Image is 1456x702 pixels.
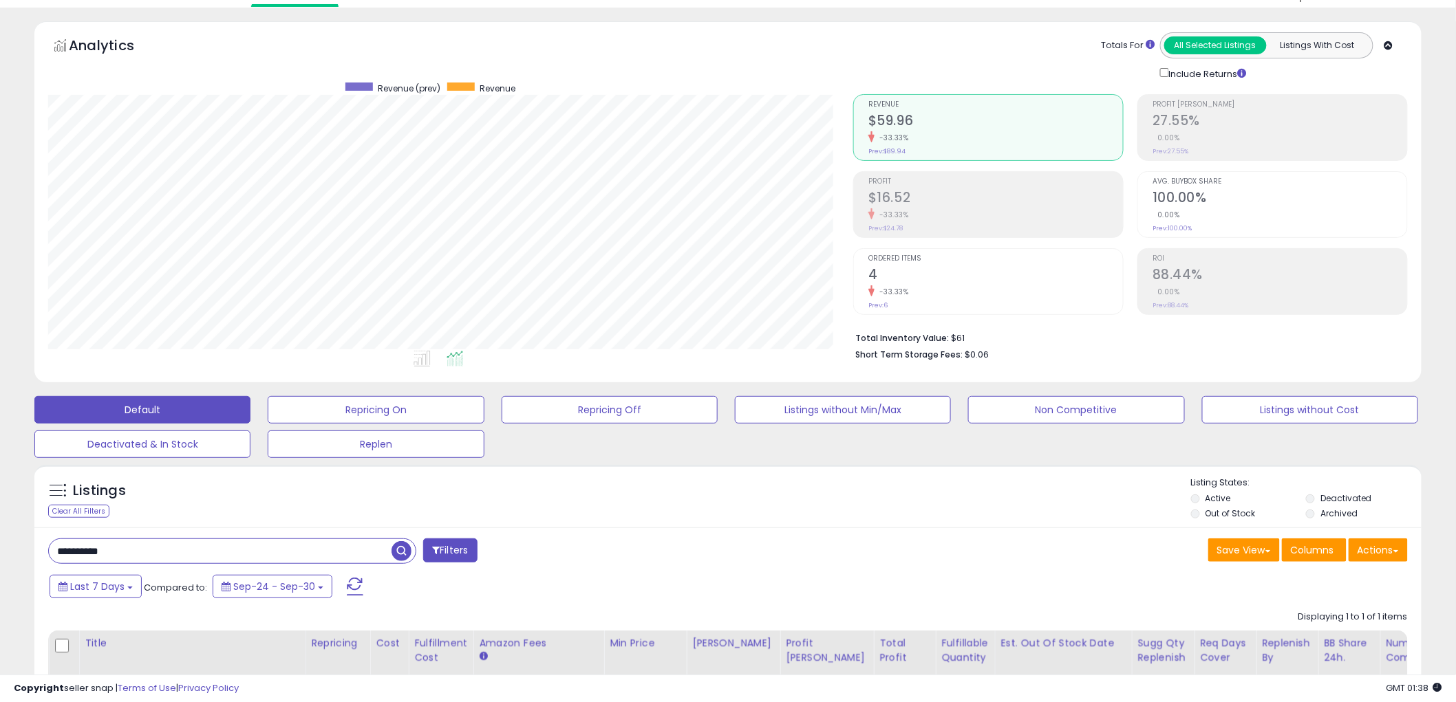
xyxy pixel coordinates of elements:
[868,224,903,232] small: Prev: $24.78
[610,636,681,650] div: Min Price
[1349,538,1408,562] button: Actions
[1138,636,1189,665] div: Sugg Qty Replenish
[85,636,299,650] div: Title
[1291,543,1334,557] span: Columns
[692,636,774,650] div: [PERSON_NAME]
[213,575,332,598] button: Sep-24 - Sep-30
[786,636,868,665] div: Profit [PERSON_NAME]
[479,650,487,663] small: Amazon Fees.
[414,636,467,665] div: Fulfillment Cost
[118,681,176,694] a: Terms of Use
[14,682,239,695] div: seller snap | |
[868,101,1123,109] span: Revenue
[868,255,1123,263] span: Ordered Items
[1102,39,1155,52] div: Totals For
[378,83,440,94] span: Revenue (prev)
[1153,267,1407,285] h2: 88.44%
[1153,301,1188,309] small: Prev: 88.44%
[1150,65,1263,80] div: Include Returns
[144,581,207,594] span: Compared to:
[875,210,909,220] small: -33.33%
[1320,492,1372,504] label: Deactivated
[268,430,484,458] button: Replen
[735,396,951,424] button: Listings without Min/Max
[1153,178,1407,186] span: Avg. Buybox Share
[1153,224,1192,232] small: Prev: 100.00%
[423,538,477,562] button: Filters
[868,301,888,309] small: Prev: 6
[1282,538,1347,562] button: Columns
[879,636,930,665] div: Total Profit
[479,636,598,650] div: Amazon Fees
[268,396,484,424] button: Repricing On
[50,575,142,598] button: Last 7 Days
[70,580,125,593] span: Last 7 Days
[34,430,250,458] button: Deactivated & In Stock
[1164,36,1267,54] button: All Selected Listings
[1191,476,1422,490] p: Listing States:
[1001,636,1126,650] div: Est. Out Of Stock Date
[73,481,126,501] h5: Listings
[1266,36,1369,54] button: Listings With Cost
[1153,113,1407,131] h2: 27.55%
[868,267,1123,285] h2: 4
[14,681,64,694] strong: Copyright
[1324,636,1374,665] div: BB Share 24h.
[868,147,906,155] small: Prev: $89.94
[233,580,315,593] span: Sep-24 - Sep-30
[855,332,949,344] b: Total Inventory Value:
[1153,101,1407,109] span: Profit [PERSON_NAME]
[376,636,403,650] div: Cost
[502,396,718,424] button: Repricing Off
[941,636,989,665] div: Fulfillable Quantity
[875,287,909,297] small: -33.33%
[868,113,1123,131] h2: $59.96
[855,329,1398,345] li: $61
[1320,507,1358,519] label: Archived
[1298,611,1408,624] div: Displaying 1 to 1 of 1 items
[1153,210,1180,220] small: 0.00%
[1200,636,1250,665] div: Req Days Cover
[868,178,1123,186] span: Profit
[968,396,1184,424] button: Non Competitive
[311,636,364,650] div: Repricing
[1387,681,1442,694] span: 2025-10-8 01:38 GMT
[1153,147,1188,155] small: Prev: 27.55%
[965,348,989,361] span: $0.06
[1153,133,1180,143] small: 0.00%
[855,349,963,360] b: Short Term Storage Fees:
[875,133,909,143] small: -33.33%
[1153,287,1180,297] small: 0.00%
[48,505,109,518] div: Clear All Filters
[1206,492,1231,504] label: Active
[1206,507,1256,519] label: Out of Stock
[34,396,250,424] button: Default
[69,36,161,58] h5: Analytics
[1153,190,1407,208] h2: 100.00%
[1202,396,1418,424] button: Listings without Cost
[1208,538,1280,562] button: Save View
[1153,255,1407,263] span: ROI
[1262,636,1312,665] div: Replenish By
[178,681,239,694] a: Privacy Policy
[480,83,515,94] span: Revenue
[868,190,1123,208] h2: $16.52
[1132,630,1195,685] th: Please note that this number is a calculation based on your required days of coverage and your ve...
[1386,636,1436,665] div: Num of Comp.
